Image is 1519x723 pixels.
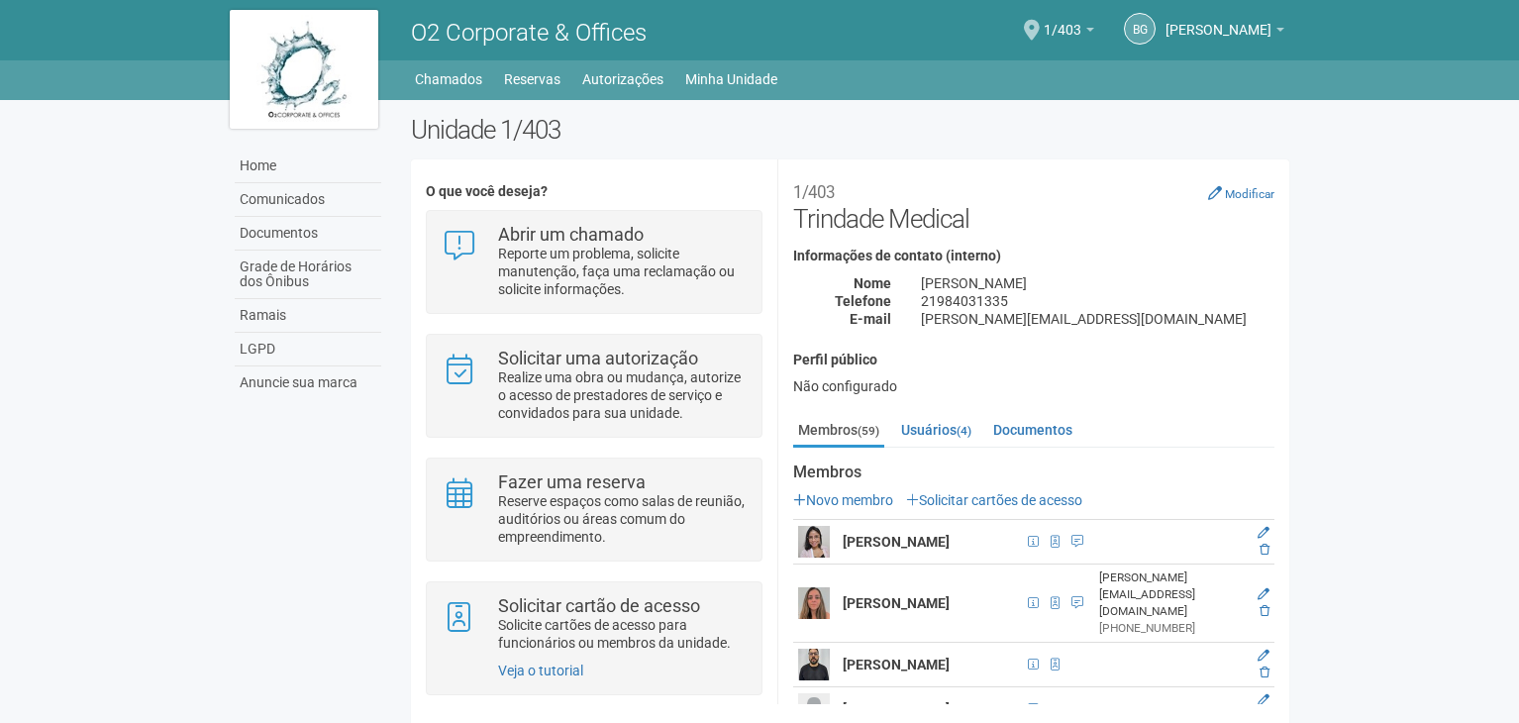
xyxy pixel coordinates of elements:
[411,115,1289,145] h2: Unidade 1/403
[415,65,482,93] a: Chamados
[957,424,971,438] small: (4)
[793,353,1274,367] h4: Perfil público
[793,464,1274,481] strong: Membros
[442,473,746,546] a: Fazer uma reserva Reserve espaços como salas de reunião, auditórios ou áreas comum do empreendime...
[235,333,381,366] a: LGPD
[1124,13,1156,45] a: BG
[798,526,830,558] img: user.png
[1225,187,1274,201] small: Modificar
[498,595,700,616] strong: Solicitar cartão de acesso
[1208,185,1274,201] a: Modificar
[906,492,1082,508] a: Solicitar cartões de acesso
[498,663,583,678] a: Veja o tutorial
[835,293,891,309] strong: Telefone
[854,275,891,291] strong: Nome
[850,311,891,327] strong: E-mail
[498,471,646,492] strong: Fazer uma reserva
[843,657,950,672] strong: [PERSON_NAME]
[498,224,644,245] strong: Abrir um chamado
[504,65,560,93] a: Reservas
[906,292,1289,310] div: 21984031335
[235,299,381,333] a: Ramais
[442,350,746,422] a: Solicitar uma autorização Realize uma obra ou mudança, autorize o acesso de prestadores de serviç...
[793,182,835,202] small: 1/403
[793,492,893,508] a: Novo membro
[906,310,1289,328] div: [PERSON_NAME][EMAIL_ADDRESS][DOMAIN_NAME]
[858,424,879,438] small: (59)
[1260,543,1269,557] a: Excluir membro
[235,150,381,183] a: Home
[896,415,976,445] a: Usuários(4)
[582,65,663,93] a: Autorizações
[793,415,884,448] a: Membros(59)
[235,217,381,251] a: Documentos
[1099,569,1244,620] div: [PERSON_NAME][EMAIL_ADDRESS][DOMAIN_NAME]
[498,368,747,422] p: Realize uma obra ou mudança, autorize o acesso de prestadores de serviço e convidados para sua un...
[798,587,830,619] img: user.png
[843,595,950,611] strong: [PERSON_NAME]
[235,183,381,217] a: Comunicados
[411,19,647,47] span: O2 Corporate & Offices
[1260,666,1269,679] a: Excluir membro
[442,597,746,652] a: Solicitar cartão de acesso Solicite cartões de acesso para funcionários ou membros da unidade.
[906,274,1289,292] div: [PERSON_NAME]
[442,226,746,298] a: Abrir um chamado Reporte um problema, solicite manutenção, faça uma reclamação ou solicite inform...
[235,366,381,399] a: Anuncie sua marca
[685,65,777,93] a: Minha Unidade
[793,249,1274,263] h4: Informações de contato (interno)
[1165,25,1284,41] a: [PERSON_NAME]
[1165,3,1271,38] span: Bruna Garrido
[498,492,747,546] p: Reserve espaços como salas de reunião, auditórios ou áreas comum do empreendimento.
[1258,526,1269,540] a: Editar membro
[1044,25,1094,41] a: 1/403
[426,184,761,199] h4: O que você deseja?
[1099,620,1244,637] div: [PHONE_NUMBER]
[793,377,1274,395] div: Não configurado
[843,534,950,550] strong: [PERSON_NAME]
[498,348,698,368] strong: Solicitar uma autorização
[235,251,381,299] a: Grade de Horários dos Ônibus
[798,649,830,680] img: user.png
[1260,604,1269,618] a: Excluir membro
[1044,3,1081,38] span: 1/403
[988,415,1077,445] a: Documentos
[1258,587,1269,601] a: Editar membro
[1258,649,1269,663] a: Editar membro
[498,616,747,652] p: Solicite cartões de acesso para funcionários ou membros da unidade.
[843,701,950,717] strong: [PERSON_NAME]
[498,245,747,298] p: Reporte um problema, solicite manutenção, faça uma reclamação ou solicite informações.
[230,10,378,129] img: logo.jpg
[793,174,1274,234] h2: Trindade Medical
[1258,693,1269,707] a: Editar membro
